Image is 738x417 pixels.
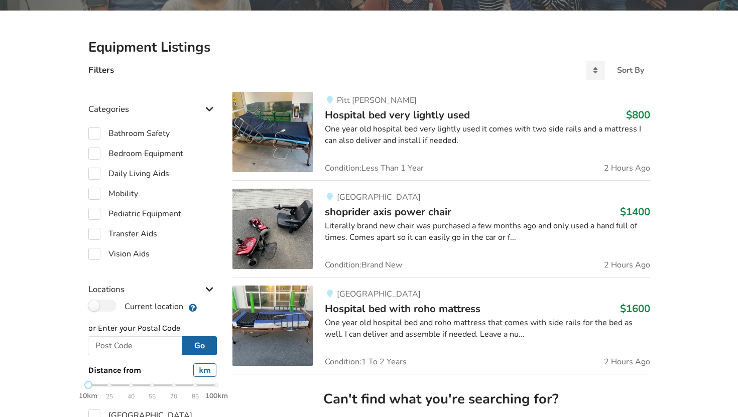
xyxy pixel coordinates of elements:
[193,363,216,377] div: km
[88,168,169,180] label: Daily Living Aids
[617,66,644,74] div: Sort By
[232,277,650,374] a: bedroom equipment-hospital bed with roho mattress [GEOGRAPHIC_DATA]Hospital bed with roho mattres...
[106,391,113,402] span: 25
[325,123,650,147] div: One year old hospital bed very lightly used it comes with two side rails and a mattress I can als...
[325,220,650,243] div: Literally brand new chair was purchased a few months ago and only used a hand full of times. Come...
[232,286,313,366] img: bedroom equipment-hospital bed with roho mattress
[88,208,181,220] label: Pediatric Equipment
[232,92,650,180] a: bedroom equipment-hospital bed very lightly usedPitt [PERSON_NAME]Hospital bed very lightly used$...
[232,92,313,172] img: bedroom equipment-hospital bed very lightly used
[88,336,183,355] input: Post Code
[88,264,217,300] div: Locations
[205,391,228,400] strong: 100km
[232,180,650,277] a: mobility-shoprider axis power chair [GEOGRAPHIC_DATA]shoprider axis power chair$1400Literally bra...
[192,391,199,402] span: 85
[88,84,217,119] div: Categories
[149,391,156,402] span: 55
[620,205,650,218] h3: $1400
[337,192,421,203] span: [GEOGRAPHIC_DATA]
[88,228,157,240] label: Transfer Aids
[88,365,141,375] span: Distance from
[79,391,97,400] strong: 10km
[325,205,451,219] span: shoprider axis power chair
[232,189,313,269] img: mobility-shoprider axis power chair
[88,39,650,56] h2: Equipment Listings
[325,302,480,316] span: Hospital bed with roho mattress
[325,317,650,340] div: One year old hospital bed and roho mattress that comes with side rails for the bed as well. I can...
[626,108,650,121] h3: $800
[88,323,217,334] p: or Enter your Postal Code
[604,261,650,269] span: 2 Hours Ago
[88,127,170,140] label: Bathroom Safety
[337,289,421,300] span: [GEOGRAPHIC_DATA]
[604,358,650,366] span: 2 Hours Ago
[88,188,138,200] label: Mobility
[128,391,135,402] span: 40
[604,164,650,172] span: 2 Hours Ago
[325,261,402,269] span: Condition: Brand New
[88,64,114,76] h4: Filters
[337,95,417,106] span: Pitt [PERSON_NAME]
[88,248,150,260] label: Vision Aids
[88,300,183,313] label: Current location
[325,164,424,172] span: Condition: Less Than 1 Year
[325,108,470,122] span: Hospital bed very lightly used
[88,148,183,160] label: Bedroom Equipment
[182,336,217,355] button: Go
[620,302,650,315] h3: $1600
[240,390,642,408] h2: Can't find what you're searching for?
[325,358,407,366] span: Condition: 1 To 2 Years
[170,391,177,402] span: 70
